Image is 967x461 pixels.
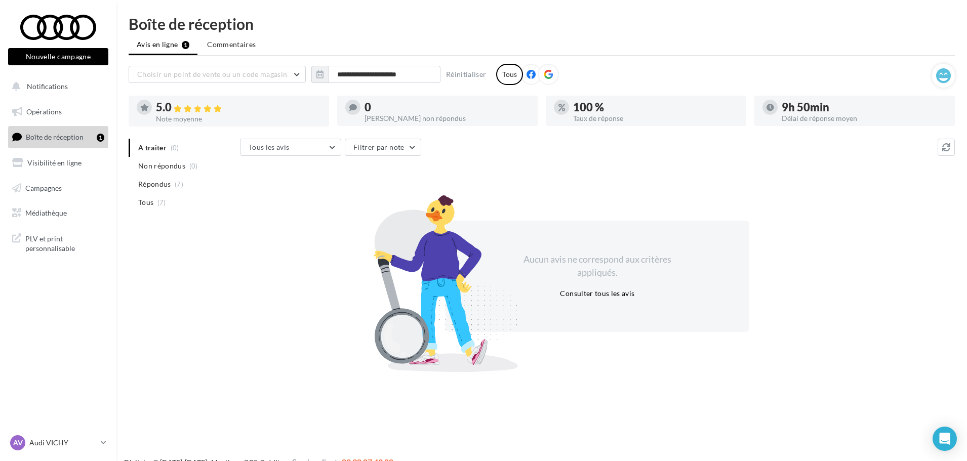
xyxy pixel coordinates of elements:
[189,162,198,170] span: (0)
[510,253,684,279] div: Aucun avis ne correspond aux critères appliqués.
[249,143,290,151] span: Tous les avis
[8,48,108,65] button: Nouvelle campagne
[782,115,947,122] div: Délai de réponse moyen
[156,102,321,113] div: 5.0
[26,107,62,116] span: Opérations
[573,115,738,122] div: Taux de réponse
[138,161,185,171] span: Non répondus
[240,139,341,156] button: Tous les avis
[345,139,421,156] button: Filtrer par note
[27,82,68,91] span: Notifications
[137,70,287,78] span: Choisir un point de vente ou un code magasin
[25,208,67,217] span: Médiathèque
[138,179,171,189] span: Répondus
[129,16,955,31] div: Boîte de réception
[13,438,23,448] span: AV
[442,68,491,80] button: Réinitialiser
[782,102,947,113] div: 9h 50min
[175,180,183,188] span: (7)
[573,102,738,113] div: 100 %
[6,152,110,174] a: Visibilité en ligne
[27,158,82,167] span: Visibilité en ligne
[207,39,256,50] span: Commentaires
[8,433,108,452] a: AV Audi VICHY
[129,66,306,83] button: Choisir un point de vente ou un code magasin
[6,178,110,199] a: Campagnes
[29,438,97,448] p: Audi VICHY
[156,115,321,122] div: Note moyenne
[25,183,62,192] span: Campagnes
[25,232,104,254] span: PLV et print personnalisable
[933,427,957,451] div: Open Intercom Messenger
[138,197,153,207] span: Tous
[6,126,110,148] a: Boîte de réception1
[556,287,638,300] button: Consulter tous les avis
[6,228,110,258] a: PLV et print personnalisable
[365,102,530,113] div: 0
[496,64,523,85] div: Tous
[26,133,84,141] span: Boîte de réception
[365,115,530,122] div: [PERSON_NAME] non répondus
[6,76,106,97] button: Notifications
[6,101,110,122] a: Opérations
[97,134,104,142] div: 1
[6,202,110,224] a: Médiathèque
[157,198,166,206] span: (7)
